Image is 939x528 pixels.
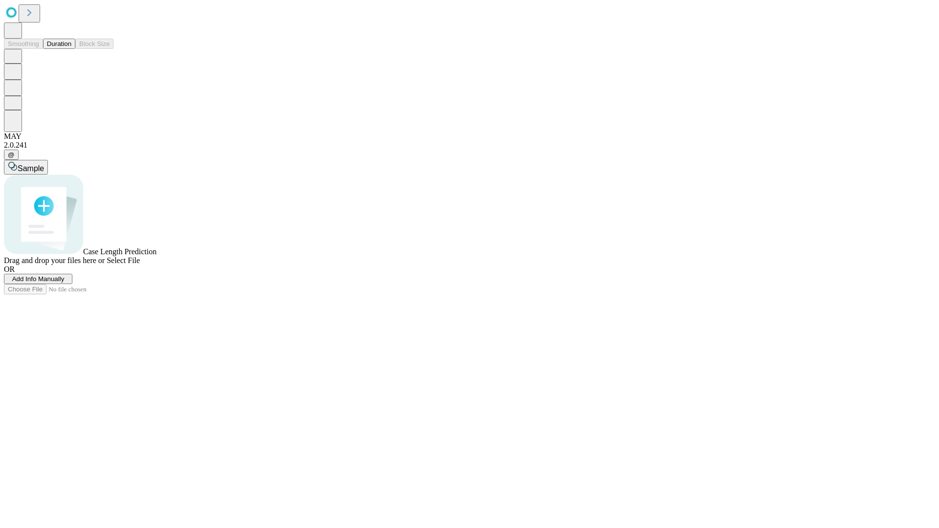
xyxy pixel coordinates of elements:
[4,150,19,160] button: @
[4,256,105,264] span: Drag and drop your files here or
[18,164,44,173] span: Sample
[4,274,72,284] button: Add Info Manually
[83,247,156,256] span: Case Length Prediction
[75,39,113,49] button: Block Size
[4,39,43,49] button: Smoothing
[4,132,935,141] div: MAY
[4,265,15,273] span: OR
[4,160,48,175] button: Sample
[43,39,75,49] button: Duration
[107,256,140,264] span: Select File
[8,151,15,158] span: @
[12,275,65,283] span: Add Info Manually
[4,141,935,150] div: 2.0.241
